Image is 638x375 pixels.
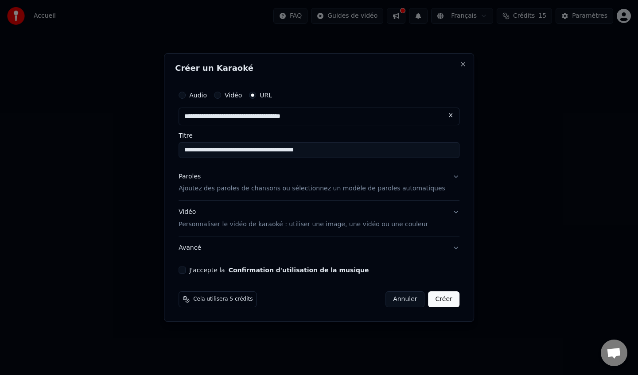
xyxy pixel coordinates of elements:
[385,291,424,307] button: Annuler
[428,291,459,307] button: Créer
[179,185,445,193] p: Ajoutez des paroles de chansons ou sélectionnez un modèle de paroles automatiques
[260,92,272,98] label: URL
[189,92,207,98] label: Audio
[175,64,463,72] h2: Créer un Karaoké
[179,172,201,181] div: Paroles
[193,296,253,303] span: Cela utilisera 5 crédits
[179,236,459,259] button: Avancé
[225,92,242,98] label: Vidéo
[179,220,428,229] p: Personnaliser le vidéo de karaoké : utiliser une image, une vidéo ou une couleur
[189,267,369,273] label: J'accepte la
[179,208,428,229] div: Vidéo
[179,165,459,201] button: ParolesAjoutez des paroles de chansons ou sélectionnez un modèle de paroles automatiques
[179,132,459,139] label: Titre
[179,201,459,236] button: VidéoPersonnaliser le vidéo de karaoké : utiliser une image, une vidéo ou une couleur
[229,267,369,273] button: J'accepte la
